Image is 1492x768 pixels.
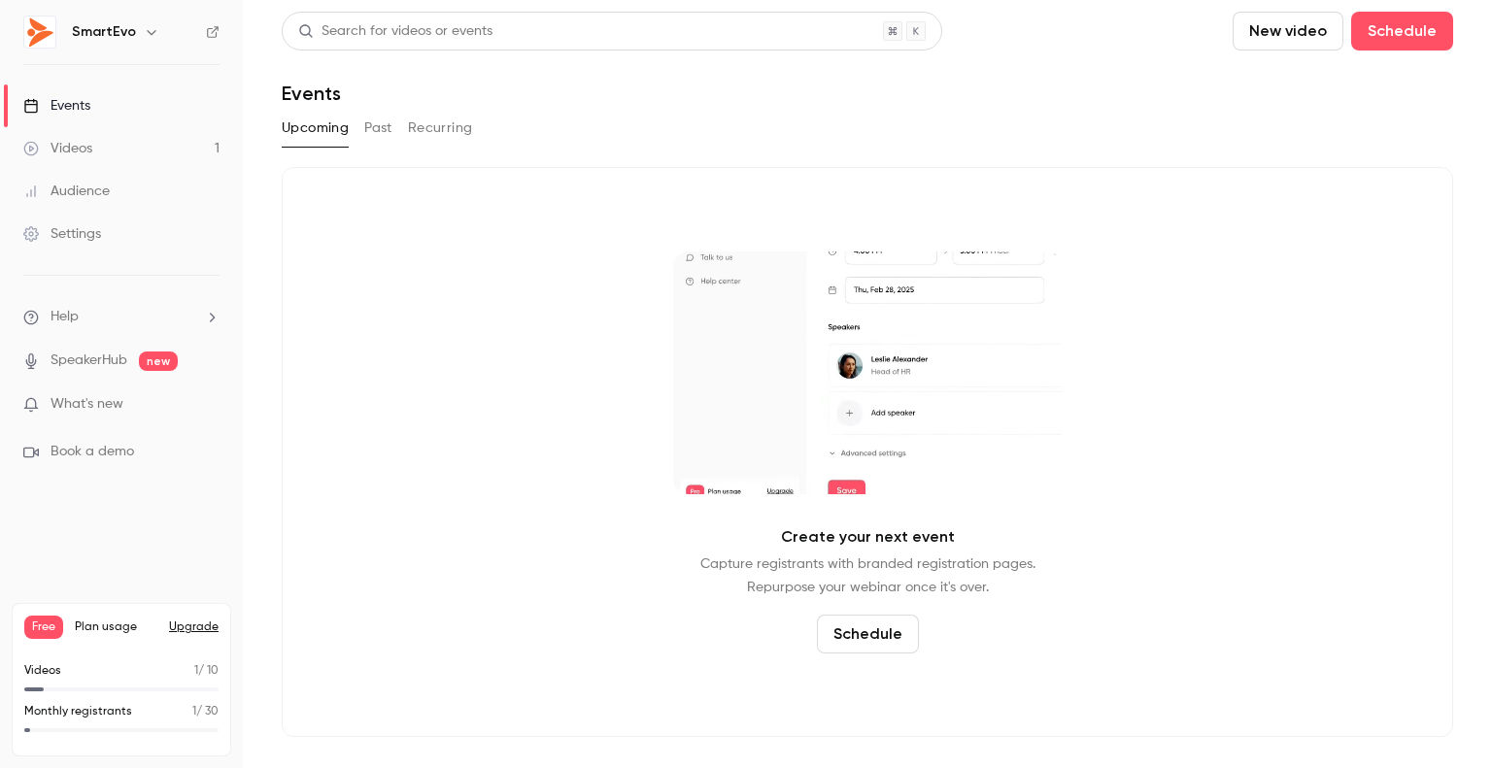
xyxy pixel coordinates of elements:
[364,113,392,144] button: Past
[23,307,220,327] li: help-dropdown-opener
[72,22,136,42] h6: SmartEvo
[1351,12,1453,50] button: Schedule
[700,552,1035,599] p: Capture registrants with branded registration pages. Repurpose your webinar once it's over.
[24,17,55,48] img: SmartEvo
[23,96,90,116] div: Events
[23,182,110,201] div: Audience
[169,619,219,635] button: Upgrade
[817,615,919,653] button: Schedule
[24,616,63,639] span: Free
[192,706,196,718] span: 1
[23,139,92,158] div: Videos
[51,394,123,415] span: What's new
[408,113,473,144] button: Recurring
[194,662,219,680] p: / 10
[23,224,101,244] div: Settings
[51,307,79,327] span: Help
[24,703,132,720] p: Monthly registrants
[194,665,198,677] span: 1
[24,662,61,680] p: Videos
[51,442,134,462] span: Book a demo
[192,703,219,720] p: / 30
[75,619,157,635] span: Plan usage
[51,351,127,371] a: SpeakerHub
[282,113,349,144] button: Upcoming
[139,351,178,371] span: new
[282,82,341,105] h1: Events
[781,525,955,549] p: Create your next event
[1233,12,1343,50] button: New video
[298,21,492,42] div: Search for videos or events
